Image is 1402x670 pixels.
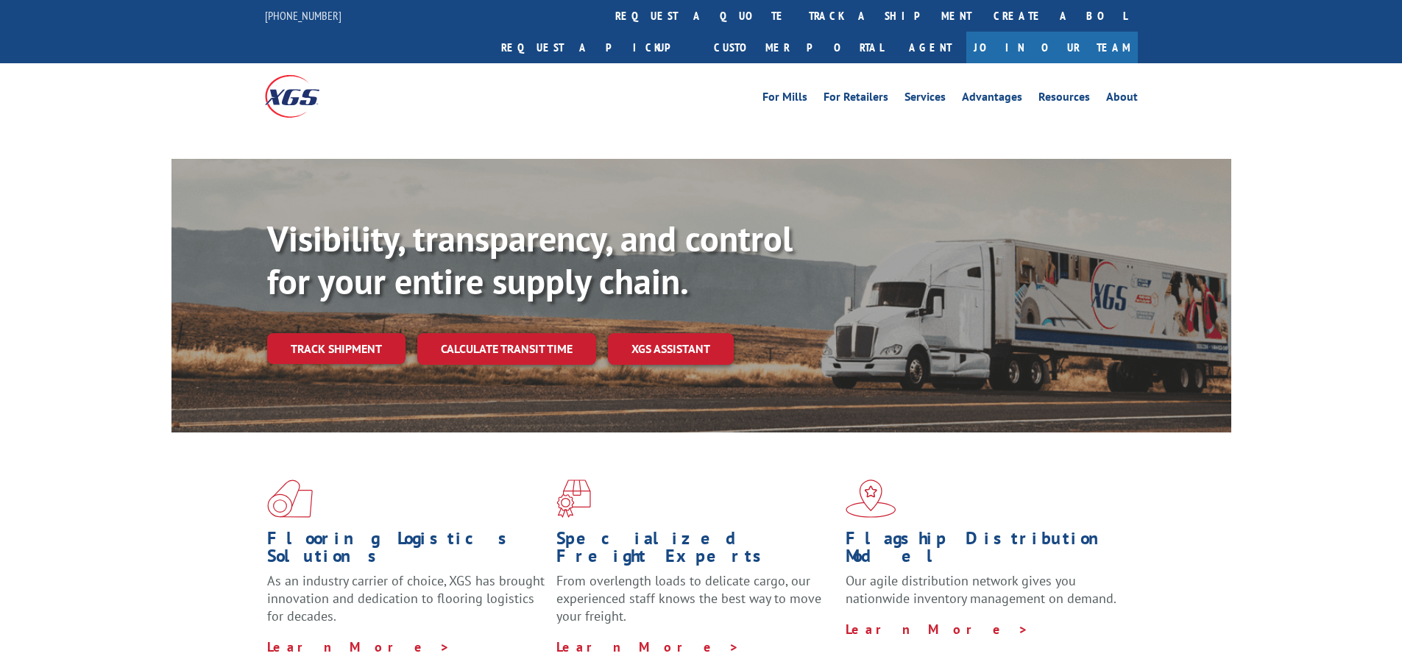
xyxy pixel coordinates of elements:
[556,572,835,638] p: From overlength loads to delicate cargo, our experienced staff knows the best way to move your fr...
[267,215,793,304] b: Visibility, transparency, and control for your entire supply chain.
[762,91,807,107] a: For Mills
[846,480,896,518] img: xgs-icon-flagship-distribution-model-red
[556,480,591,518] img: xgs-icon-focused-on-flooring-red
[556,530,835,572] h1: Specialized Freight Experts
[1106,91,1138,107] a: About
[267,530,545,572] h1: Flooring Logistics Solutions
[846,572,1116,607] span: Our agile distribution network gives you nationwide inventory management on demand.
[267,638,450,655] a: Learn More >
[904,91,946,107] a: Services
[417,333,596,365] a: Calculate transit time
[1038,91,1090,107] a: Resources
[962,91,1022,107] a: Advantages
[265,8,341,23] a: [PHONE_NUMBER]
[966,32,1138,63] a: Join Our Team
[556,638,740,655] a: Learn More >
[608,333,734,365] a: XGS ASSISTANT
[824,91,888,107] a: For Retailers
[267,572,545,624] span: As an industry carrier of choice, XGS has brought innovation and dedication to flooring logistics...
[894,32,966,63] a: Agent
[267,333,406,364] a: Track shipment
[490,32,703,63] a: Request a pickup
[703,32,894,63] a: Customer Portal
[846,621,1029,638] a: Learn More >
[846,530,1124,572] h1: Flagship Distribution Model
[267,480,313,518] img: xgs-icon-total-supply-chain-intelligence-red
